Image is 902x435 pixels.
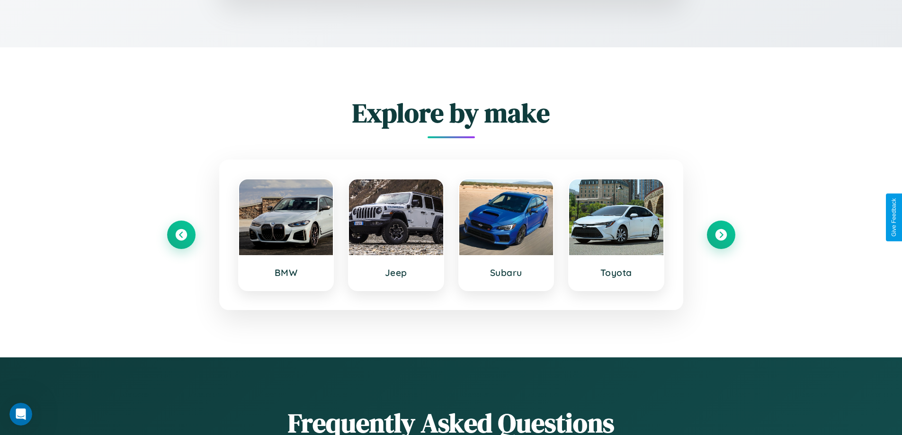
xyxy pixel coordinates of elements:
h2: Explore by make [167,95,735,131]
iframe: Intercom live chat [9,403,32,426]
div: Give Feedback [891,198,897,237]
h3: Jeep [358,267,434,278]
h3: BMW [249,267,324,278]
h3: Toyota [579,267,654,278]
h3: Subaru [469,267,544,278]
